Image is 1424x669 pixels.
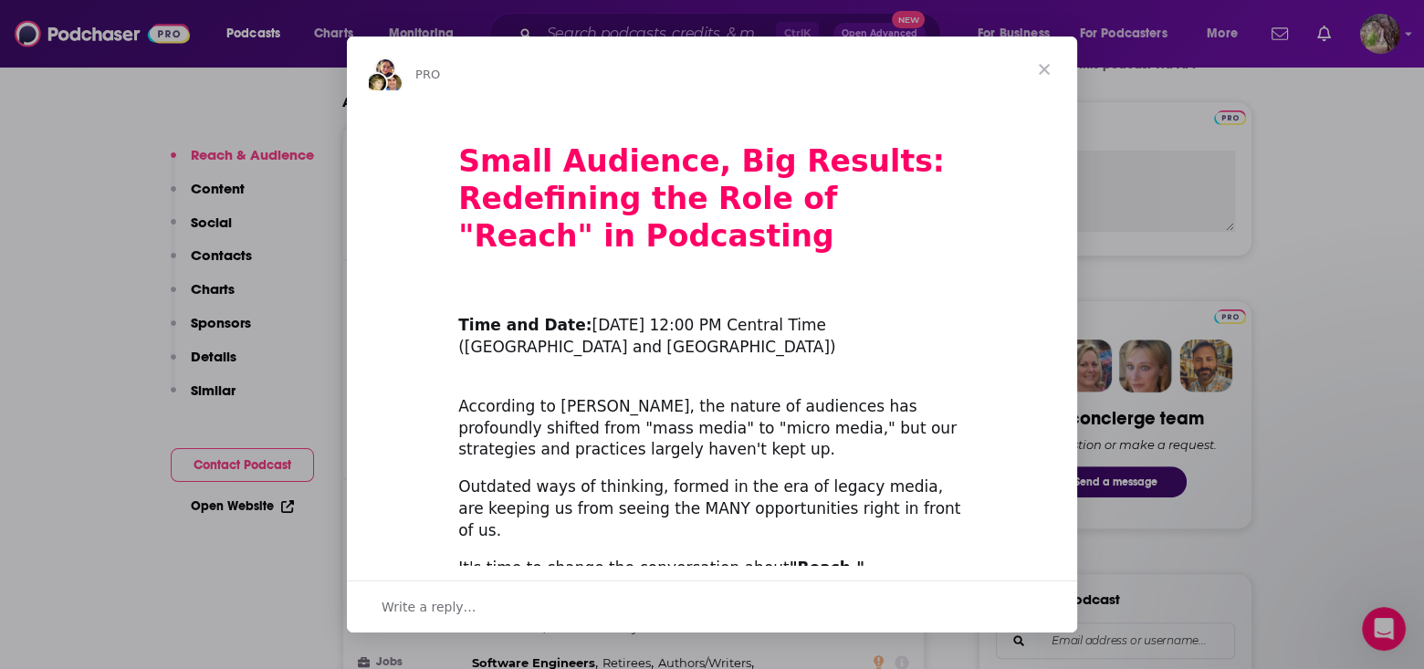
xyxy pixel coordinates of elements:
b: Time and Date: [458,316,592,334]
b: Small Audience, Big Results: Redefining the Role of "Reach" in Podcasting [458,143,945,254]
div: According to [PERSON_NAME], the nature of audiences has profoundly shifted from "mass media" to "... [458,374,966,461]
span: Close [1011,37,1077,102]
span: PRO [415,68,440,81]
div: Open conversation and reply [347,580,1077,632]
img: Barbara avatar [366,72,388,94]
b: "Reach." [790,559,864,577]
span: Write a reply… [382,595,476,619]
div: ​ [DATE] 12:00 PM Central Time ([GEOGRAPHIC_DATA] and [GEOGRAPHIC_DATA]) [458,294,966,359]
img: Sydney avatar [374,57,396,79]
div: It's time to change the conversation about [458,558,966,580]
img: Dave avatar [382,72,403,94]
div: Outdated ways of thinking, formed in the era of legacy media, are keeping us from seeing the MANY... [458,476,966,541]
